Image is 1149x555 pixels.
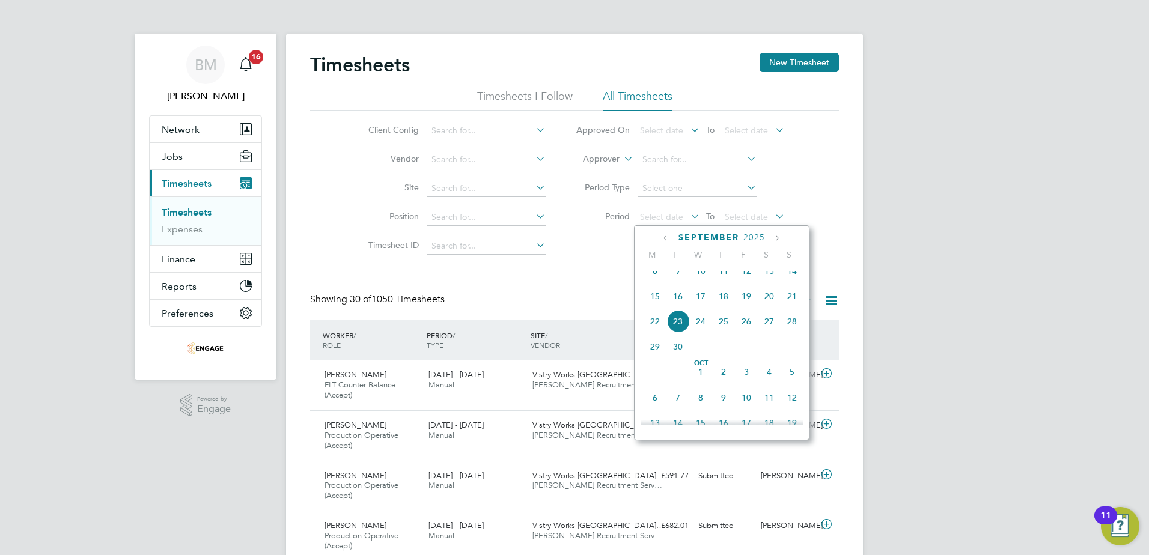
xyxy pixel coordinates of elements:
span: Preferences [162,308,213,319]
span: 30 [666,335,689,358]
div: £914.33 [631,365,693,385]
input: Search for... [638,151,757,168]
div: £591.77 [631,466,693,486]
a: 16 [234,46,258,84]
span: 11 [712,259,735,282]
button: Jobs [150,143,261,169]
span: Select date [640,125,683,136]
span: 28 [781,310,803,333]
span: 5 [781,360,803,383]
span: 16 [666,285,689,308]
span: Vistry Works [GEOGRAPHIC_DATA]… [532,470,664,481]
span: To [703,122,718,138]
span: Select date [725,211,768,222]
label: Vendor [365,153,419,164]
span: [PERSON_NAME] Recruitment Serv… [532,480,662,490]
label: Site [365,182,419,193]
span: VENDOR [531,340,560,350]
span: Select date [725,125,768,136]
label: Approver [565,153,620,165]
input: Search for... [427,238,546,255]
button: Timesheets [150,170,261,196]
span: Network [162,124,200,135]
span: [PERSON_NAME] Recruitment Serv… [532,430,662,440]
span: ROLE [323,340,341,350]
img: acceptrec-logo-retina.png [187,339,224,358]
span: 17 [689,285,712,308]
span: Manual [428,380,454,390]
span: BM [195,57,217,73]
span: Powered by [197,394,231,404]
span: 29 [644,335,666,358]
span: 13 [758,259,781,282]
span: / [453,330,455,340]
span: [DATE] - [DATE] [428,420,484,430]
span: [DATE] - [DATE] [428,520,484,530]
span: FLT Counter Balance (Accept) [325,380,395,400]
button: Preferences [150,300,261,326]
div: PERIOD [424,324,528,356]
div: [PERSON_NAME] [756,466,818,486]
span: 30 of [350,293,371,305]
span: [PERSON_NAME] Recruitment Serv… [532,530,662,541]
input: Search for... [427,180,546,197]
label: Period [576,211,630,222]
span: [PERSON_NAME] [325,369,386,380]
span: 25 [712,310,735,333]
span: 1050 Timesheets [350,293,445,305]
button: Reports [150,273,261,299]
span: 9 [666,259,689,282]
span: Oct [689,360,712,366]
span: 6 [644,386,666,409]
span: Production Operative (Accept) [325,430,398,450]
button: New Timesheet [760,53,839,72]
span: 2 [712,360,735,383]
span: M [641,249,663,260]
span: 10 [689,259,712,282]
div: [PERSON_NAME] [756,516,818,536]
input: Search for... [427,209,546,226]
span: 17 [735,411,758,434]
button: Network [150,116,261,142]
label: Position [365,211,419,222]
span: 9 [712,386,735,409]
span: Manual [428,530,454,541]
span: Vistry Works [GEOGRAPHIC_DATA]… [532,420,664,430]
input: Search for... [427,151,546,168]
label: Timesheet ID [365,240,419,250]
a: Timesheets [162,207,212,218]
span: [PERSON_NAME] [325,420,386,430]
div: SITE [528,324,632,356]
span: [DATE] - [DATE] [428,470,484,481]
div: 11 [1100,515,1111,531]
button: Finance [150,246,261,272]
span: Engage [197,404,231,414]
span: 24 [689,310,712,333]
label: Period Type [576,182,630,193]
button: Open Resource Center, 11 new notifications [1101,507,1139,545]
div: £682.01 [631,516,693,536]
div: £431.29 [631,416,693,435]
span: 16 [712,411,735,434]
label: Client Config [365,124,419,135]
span: 22 [644,310,666,333]
span: 8 [689,386,712,409]
span: 15 [689,411,712,434]
span: To [703,208,718,224]
span: [PERSON_NAME] Recruitment Serv… [532,380,662,390]
span: Manual [428,480,454,490]
span: 8 [644,259,666,282]
span: 16 [249,50,263,64]
a: Powered byEngage [180,394,231,417]
span: Finance [162,253,195,265]
span: 26 [735,310,758,333]
span: / [353,330,356,340]
span: September [678,232,739,243]
div: Showing [310,293,447,306]
li: Timesheets I Follow [477,89,573,111]
span: 14 [666,411,689,434]
span: 19 [781,411,803,434]
nav: Main navigation [135,34,276,380]
span: Production Operative (Accept) [325,530,398,551]
span: 19 [735,285,758,308]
